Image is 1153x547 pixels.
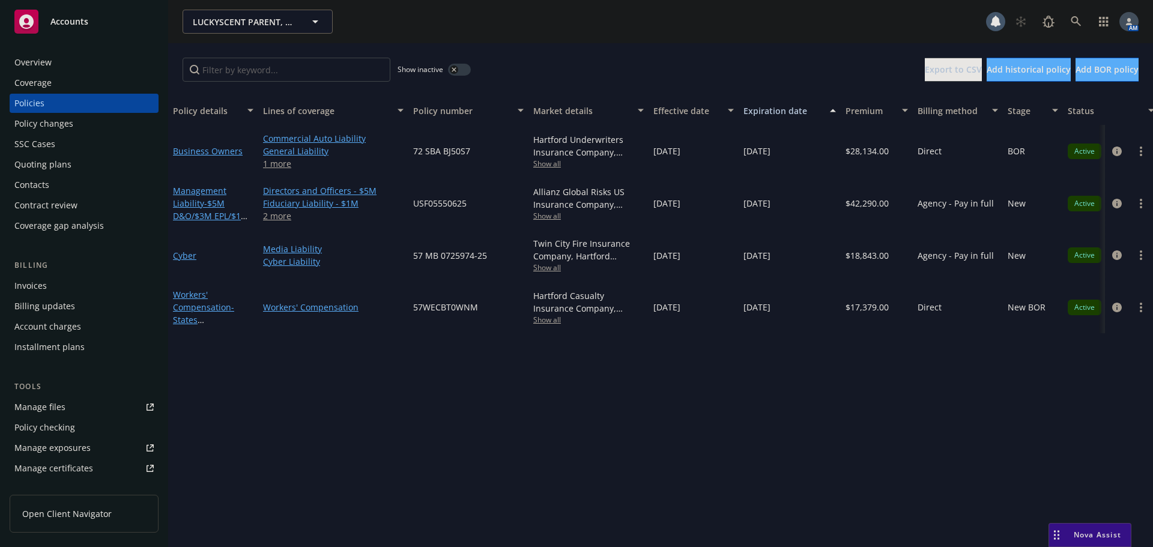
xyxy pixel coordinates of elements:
[533,104,631,117] div: Market details
[14,459,93,478] div: Manage certificates
[1064,10,1088,34] a: Search
[846,249,889,262] span: $18,843.00
[653,145,680,157] span: [DATE]
[14,397,65,417] div: Manage files
[1008,197,1026,210] span: New
[913,96,1003,125] button: Billing method
[846,145,889,157] span: $28,134.00
[14,297,75,316] div: Billing updates
[1134,248,1148,262] a: more
[10,155,159,174] a: Quoting plans
[1049,524,1064,546] div: Drag to move
[173,145,243,157] a: Business Owners
[413,197,467,210] span: USF05550625
[1110,196,1124,211] a: circleInformation
[1073,250,1097,261] span: Active
[739,96,841,125] button: Expiration date
[10,175,159,195] a: Contacts
[168,96,258,125] button: Policy details
[14,418,75,437] div: Policy checking
[743,249,770,262] span: [DATE]
[1076,64,1139,75] span: Add BOR policy
[743,104,823,117] div: Expiration date
[533,262,644,273] span: Show all
[10,418,159,437] a: Policy checking
[263,104,390,117] div: Lines of coverage
[22,507,112,520] span: Open Client Navigator
[1068,104,1141,117] div: Status
[10,381,159,393] div: Tools
[10,196,159,215] a: Contract review
[987,64,1071,75] span: Add historical policy
[258,96,408,125] button: Lines of coverage
[653,301,680,313] span: [DATE]
[918,104,985,117] div: Billing method
[1073,198,1097,209] span: Active
[10,276,159,295] a: Invoices
[263,132,404,145] a: Commercial Auto Liability
[10,216,159,235] a: Coverage gap analysis
[918,145,942,157] span: Direct
[173,289,249,376] a: Workers' Compensation
[193,16,297,28] span: LUCKYSCENT PARENT, LLC
[528,96,649,125] button: Market details
[1008,145,1025,157] span: BOR
[14,337,85,357] div: Installment plans
[743,301,770,313] span: [DATE]
[743,197,770,210] span: [DATE]
[10,337,159,357] a: Installment plans
[14,276,47,295] div: Invoices
[1008,104,1045,117] div: Stage
[1110,144,1124,159] a: circleInformation
[918,301,942,313] span: Direct
[10,317,159,336] a: Account charges
[1073,302,1097,313] span: Active
[10,94,159,113] a: Policies
[14,438,91,458] div: Manage exposures
[1073,146,1097,157] span: Active
[263,301,404,313] a: Workers' Compensation
[653,197,680,210] span: [DATE]
[1009,10,1033,34] a: Start snowing
[263,255,404,268] a: Cyber Liability
[14,53,52,72] div: Overview
[10,479,159,498] a: Manage claims
[533,186,644,211] div: Allianz Global Risks US Insurance Company, Allianz
[649,96,739,125] button: Effective date
[50,17,88,26] span: Accounts
[1134,300,1148,315] a: more
[14,196,77,215] div: Contract review
[14,114,73,133] div: Policy changes
[14,175,49,195] div: Contacts
[846,104,895,117] div: Premium
[10,438,159,458] span: Manage exposures
[263,145,404,157] a: General Liability
[1003,96,1063,125] button: Stage
[263,243,404,255] a: Media Liability
[10,114,159,133] a: Policy changes
[10,53,159,72] a: Overview
[846,197,889,210] span: $42,290.00
[533,237,644,262] div: Twin City Fire Insurance Company, Hartford Insurance Group
[987,58,1071,82] button: Add historical policy
[1008,249,1026,262] span: New
[533,289,644,315] div: Hartford Casualty Insurance Company, Hartford Insurance Group
[398,64,443,74] span: Show inactive
[263,184,404,197] a: Directors and Officers - $5M
[173,185,249,234] a: Management Liability
[413,301,478,313] span: 57WECBT0WNM
[263,210,404,222] a: 2 more
[14,94,44,113] div: Policies
[918,249,994,262] span: Agency - Pay in full
[173,198,249,234] span: - $5M D&O/$3M EPL/$1M FID/$1M Crime
[533,159,644,169] span: Show all
[173,250,196,261] a: Cyber
[10,5,159,38] a: Accounts
[846,301,889,313] span: $17,379.00
[413,145,470,157] span: 72 SBA BJ50S7
[918,197,994,210] span: Agency - Pay in full
[653,104,721,117] div: Effective date
[14,216,104,235] div: Coverage gap analysis
[1110,248,1124,262] a: circleInformation
[10,297,159,316] a: Billing updates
